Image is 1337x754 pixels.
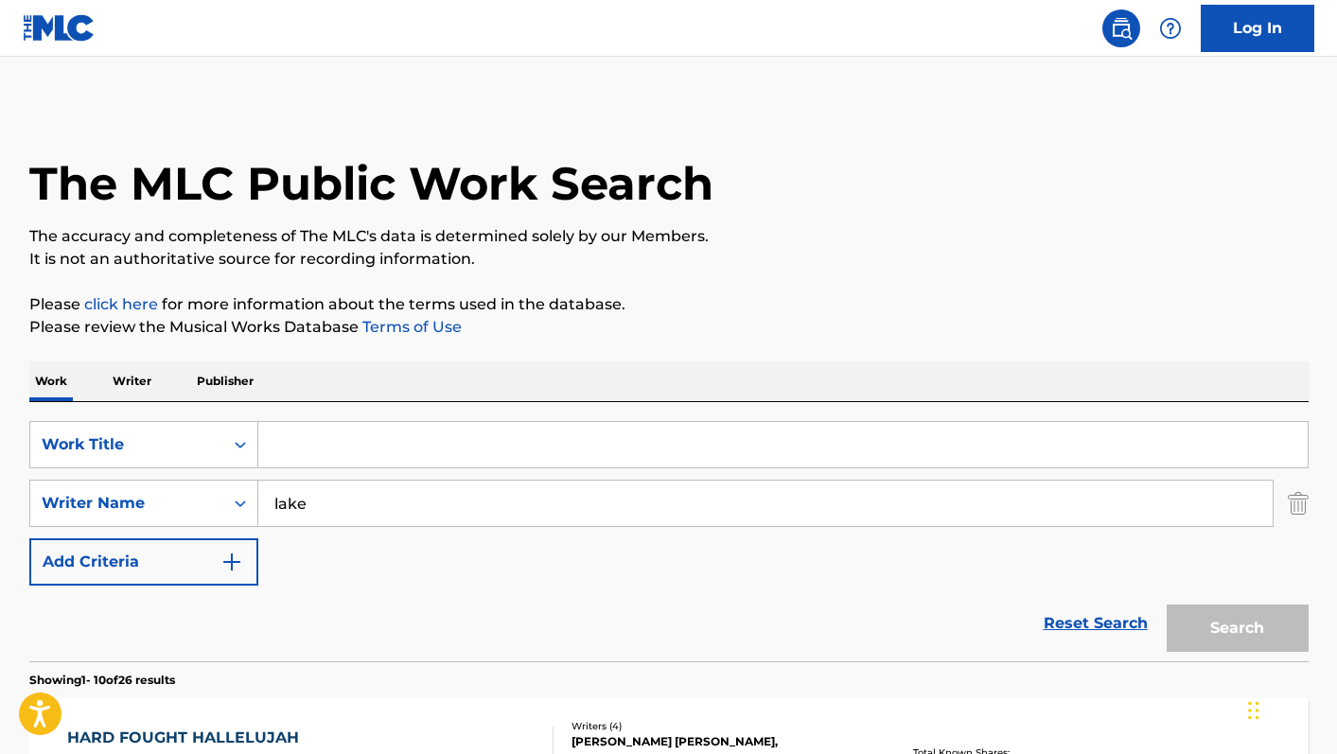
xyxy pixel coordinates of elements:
[29,672,175,689] p: Showing 1 - 10 of 26 results
[29,248,1309,271] p: It is not an authoritative source for recording information.
[29,316,1309,339] p: Please review the Musical Works Database
[1034,603,1157,644] a: Reset Search
[23,14,96,42] img: MLC Logo
[1248,682,1259,739] div: Drag
[107,361,157,401] p: Writer
[29,538,258,586] button: Add Criteria
[1288,480,1309,527] img: Delete Criterion
[572,719,857,733] div: Writers ( 4 )
[29,421,1309,661] form: Search Form
[29,225,1309,248] p: The accuracy and completeness of The MLC's data is determined solely by our Members.
[29,361,73,401] p: Work
[1242,663,1337,754] iframe: Chat Widget
[220,551,243,573] img: 9d2ae6d4665cec9f34b9.svg
[29,293,1309,316] p: Please for more information about the terms used in the database.
[1152,9,1189,47] div: Help
[1110,17,1133,40] img: search
[42,492,212,515] div: Writer Name
[42,433,212,456] div: Work Title
[1159,17,1182,40] img: help
[1102,9,1140,47] a: Public Search
[359,318,462,336] a: Terms of Use
[67,727,308,749] div: HARD FOUGHT HALLELUJAH
[1201,5,1314,52] a: Log In
[191,361,259,401] p: Publisher
[84,295,158,313] a: click here
[29,155,713,212] h1: The MLC Public Work Search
